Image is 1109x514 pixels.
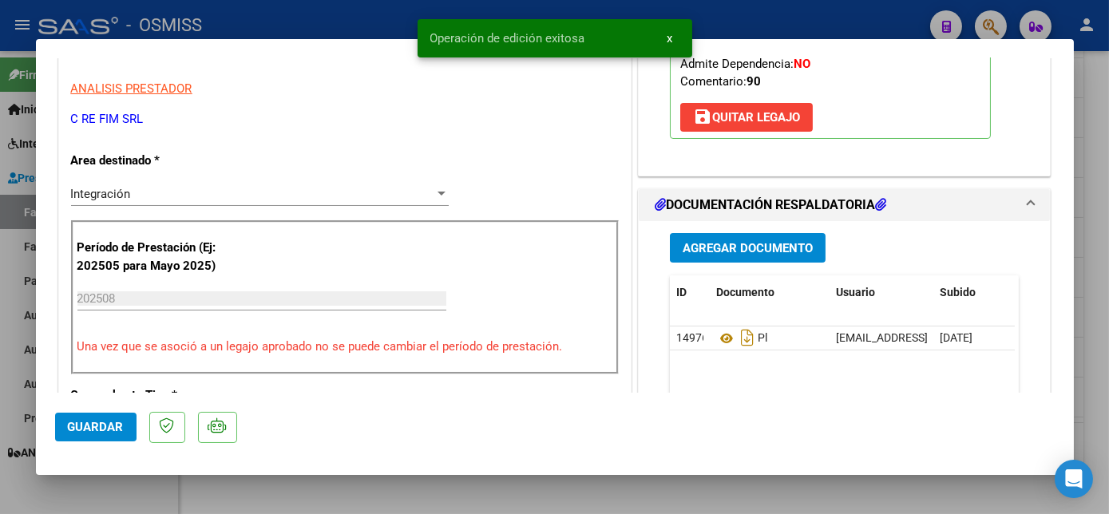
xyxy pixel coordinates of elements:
[710,275,830,310] datatable-header-cell: Documento
[737,325,758,350] i: Descargar documento
[55,413,137,441] button: Guardar
[430,30,585,46] span: Operación de edición exitosa
[680,103,813,132] button: Quitar Legajo
[716,286,774,299] span: Documento
[71,152,236,170] p: Area destinado *
[940,331,972,344] span: [DATE]
[670,233,826,263] button: Agregar Documento
[670,275,710,310] datatable-header-cell: ID
[693,110,800,125] span: Quitar Legajo
[836,286,875,299] span: Usuario
[77,338,612,356] p: Una vez que se asoció a un legajo aprobado no se puede cambiar el período de prestación.
[940,286,976,299] span: Subido
[655,196,886,215] h1: DOCUMENTACIÓN RESPALDATORIA
[676,286,687,299] span: ID
[683,241,813,255] span: Agregar Documento
[1013,275,1093,310] datatable-header-cell: Acción
[77,239,238,275] p: Período de Prestación (Ej: 202505 para Mayo 2025)
[667,31,673,45] span: x
[680,74,761,89] span: Comentario:
[68,420,124,434] span: Guardar
[794,57,810,71] strong: NO
[655,24,686,53] button: x
[933,275,1013,310] datatable-header-cell: Subido
[836,331,1107,344] span: [EMAIL_ADDRESS][DOMAIN_NAME] - [PERSON_NAME]
[716,332,767,345] span: Pl
[71,187,131,201] span: Integración
[676,331,715,344] span: 149767
[71,386,236,405] p: Comprobante Tipo *
[71,81,192,96] span: ANALISIS PRESTADOR
[693,107,712,126] mat-icon: save
[639,189,1051,221] mat-expansion-panel-header: DOCUMENTACIÓN RESPALDATORIA
[830,275,933,310] datatable-header-cell: Usuario
[1055,460,1093,498] div: Open Intercom Messenger
[747,74,761,89] strong: 90
[71,110,619,128] p: C RE FIM SRL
